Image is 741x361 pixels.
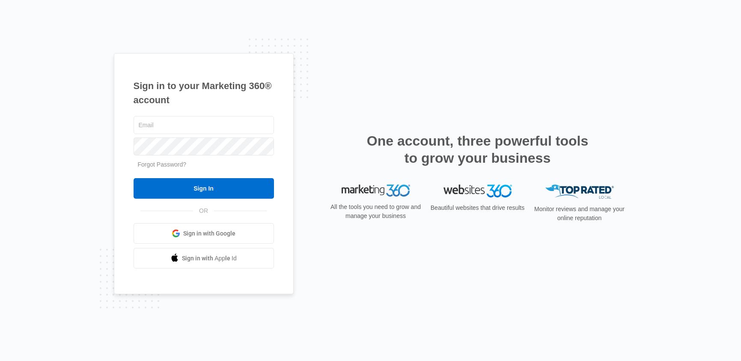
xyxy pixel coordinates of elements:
a: Forgot Password? [138,161,187,168]
span: Sign in with Apple Id [182,254,237,263]
p: All the tools you need to grow and manage your business [328,203,424,221]
img: Websites 360 [443,185,512,197]
a: Sign in with Apple Id [134,248,274,269]
img: Top Rated Local [545,185,614,199]
span: Sign in with Google [183,229,235,238]
p: Monitor reviews and manage your online reputation [532,205,628,223]
h2: One account, three powerful tools to grow your business [364,132,591,167]
input: Email [134,116,274,134]
img: Marketing 360 [342,185,410,197]
h1: Sign in to your Marketing 360® account [134,79,274,107]
input: Sign In [134,178,274,199]
p: Beautiful websites that drive results [430,203,526,212]
a: Sign in with Google [134,223,274,244]
span: OR [193,206,214,215]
